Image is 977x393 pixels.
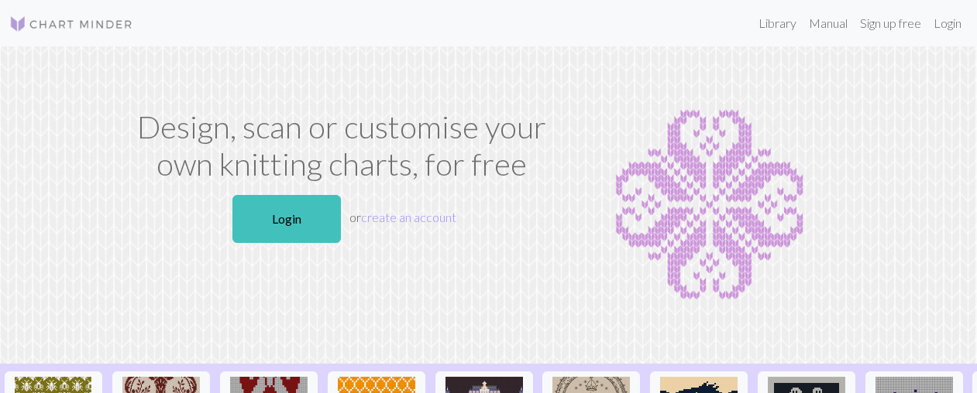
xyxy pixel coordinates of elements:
a: Library [752,8,803,39]
img: Logo [9,15,133,33]
a: Login [232,195,341,243]
img: Chart example [572,108,848,302]
h1: Design, scan or customise your own knitting charts, for free [130,108,553,183]
a: Login [927,8,968,39]
a: Manual [803,8,854,39]
a: Sign up free [854,8,927,39]
p: or [130,189,553,249]
a: create an account [361,210,456,224]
